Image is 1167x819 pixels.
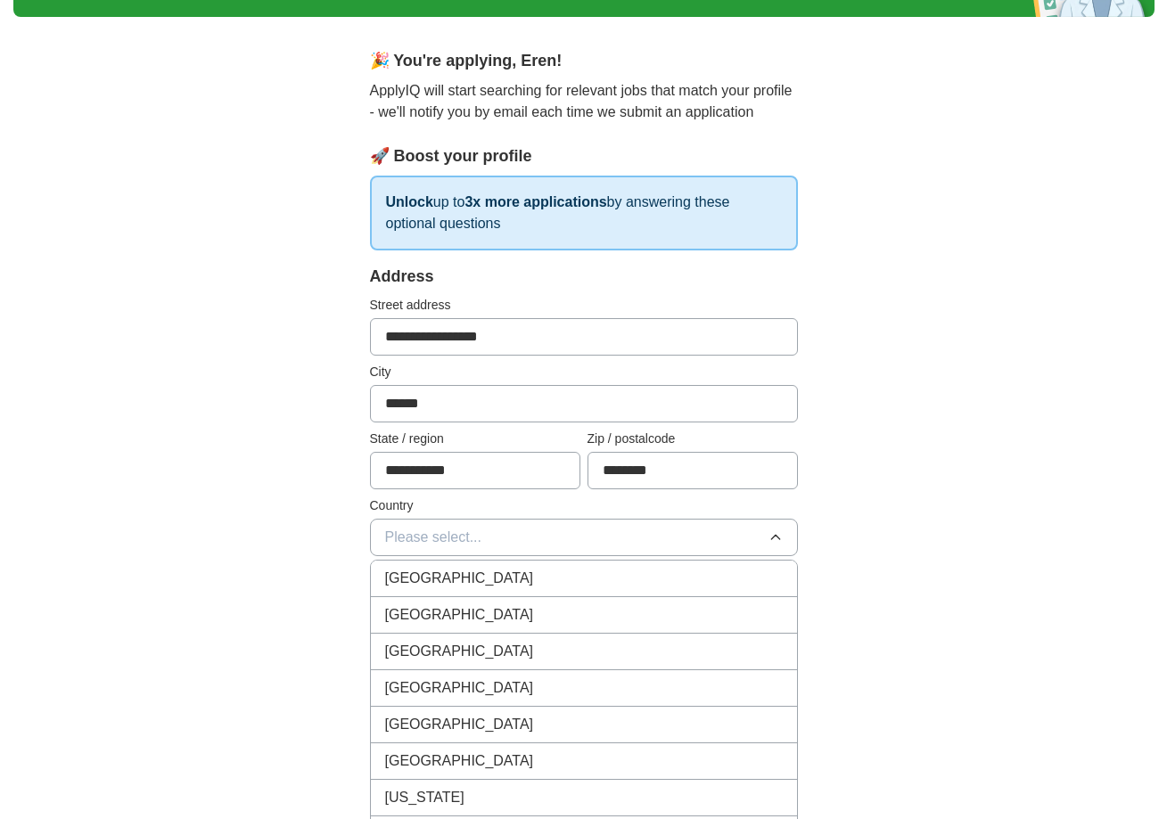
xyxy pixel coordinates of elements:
p: up to by answering these optional questions [370,176,798,250]
label: Street address [370,296,798,315]
span: [GEOGRAPHIC_DATA] [385,750,534,772]
span: [GEOGRAPHIC_DATA] [385,677,534,699]
button: Please select... [370,519,798,556]
strong: 3x more applications [464,194,606,209]
span: [GEOGRAPHIC_DATA] [385,641,534,662]
div: 🎉 You're applying , Eren ! [370,49,798,73]
span: [GEOGRAPHIC_DATA] [385,568,534,589]
label: Zip / postalcode [588,430,798,448]
span: [US_STATE] [385,787,464,808]
label: City [370,363,798,381]
span: Please select... [385,527,482,548]
span: [GEOGRAPHIC_DATA] [385,604,534,626]
span: [GEOGRAPHIC_DATA] [385,714,534,735]
label: State / region [370,430,580,448]
div: Address [370,265,798,289]
p: ApplyIQ will start searching for relevant jobs that match your profile - we'll notify you by emai... [370,80,798,123]
label: Country [370,496,798,515]
strong: Unlock [386,194,433,209]
div: 🚀 Boost your profile [370,144,798,168]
